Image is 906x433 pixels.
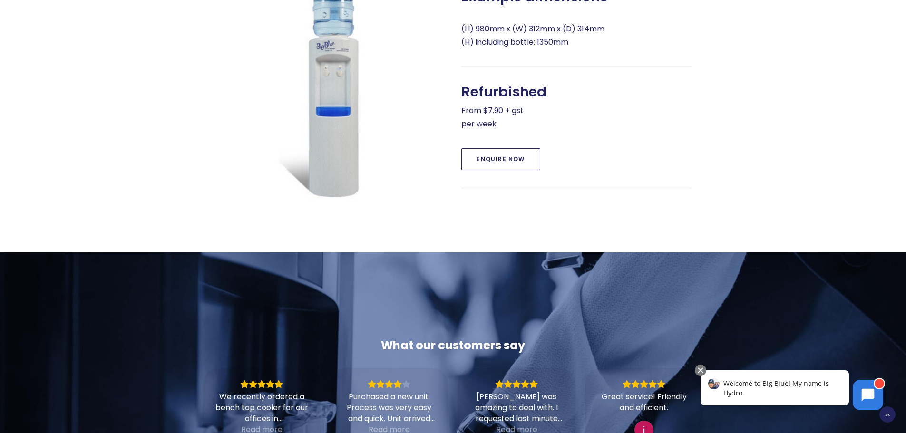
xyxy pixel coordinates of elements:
div: [PERSON_NAME] was amazing to deal with. I requested last minute for a short term hire (2 days) an... [469,391,564,424]
span: Refurbished [461,84,546,100]
div: Rating: 5.0 out of 5 [214,380,309,388]
div: Rating: 5.0 out of 5 [597,380,691,388]
div: Purchased a new unit. Process was very easy and quick. Unit arrived very quickly. Only problem wa... [342,391,436,424]
iframe: Chatbot [691,363,893,420]
div: Great service! Friendly and efficient. [597,391,691,413]
div: Rating: 4.0 out of 5 [342,380,436,388]
p: From $7.90 + gst per week [461,104,692,131]
div: What our customers say [203,338,703,353]
div: We recently ordered a bench top cooler for our offices in [GEOGRAPHIC_DATA]. The process was so s... [214,391,309,424]
a: Enquire Now [461,148,540,170]
div: Rating: 5.0 out of 5 [469,380,564,388]
p: (H) 980mm x (W) 312mm x (D) 314mm (H) including bottle: 1350mm [461,22,692,49]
